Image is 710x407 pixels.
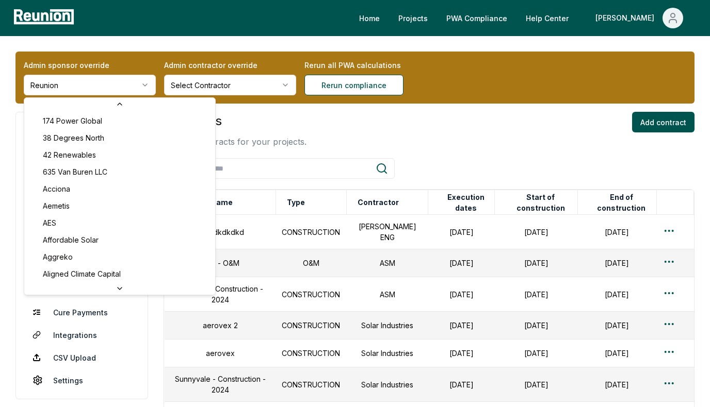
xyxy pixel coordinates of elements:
span: Affordable Solar [43,234,99,245]
span: Aggreko [43,251,73,262]
span: 174 Power Global [43,115,102,126]
span: 635 Van Buren LLC [43,166,107,177]
span: 38 Degrees North [43,132,104,143]
span: Aemetis [43,200,70,211]
span: AES [43,217,56,228]
span: Aligned Climate Capital [43,268,121,279]
span: Acciona [43,183,70,194]
span: 42 Renewables [43,149,96,160]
